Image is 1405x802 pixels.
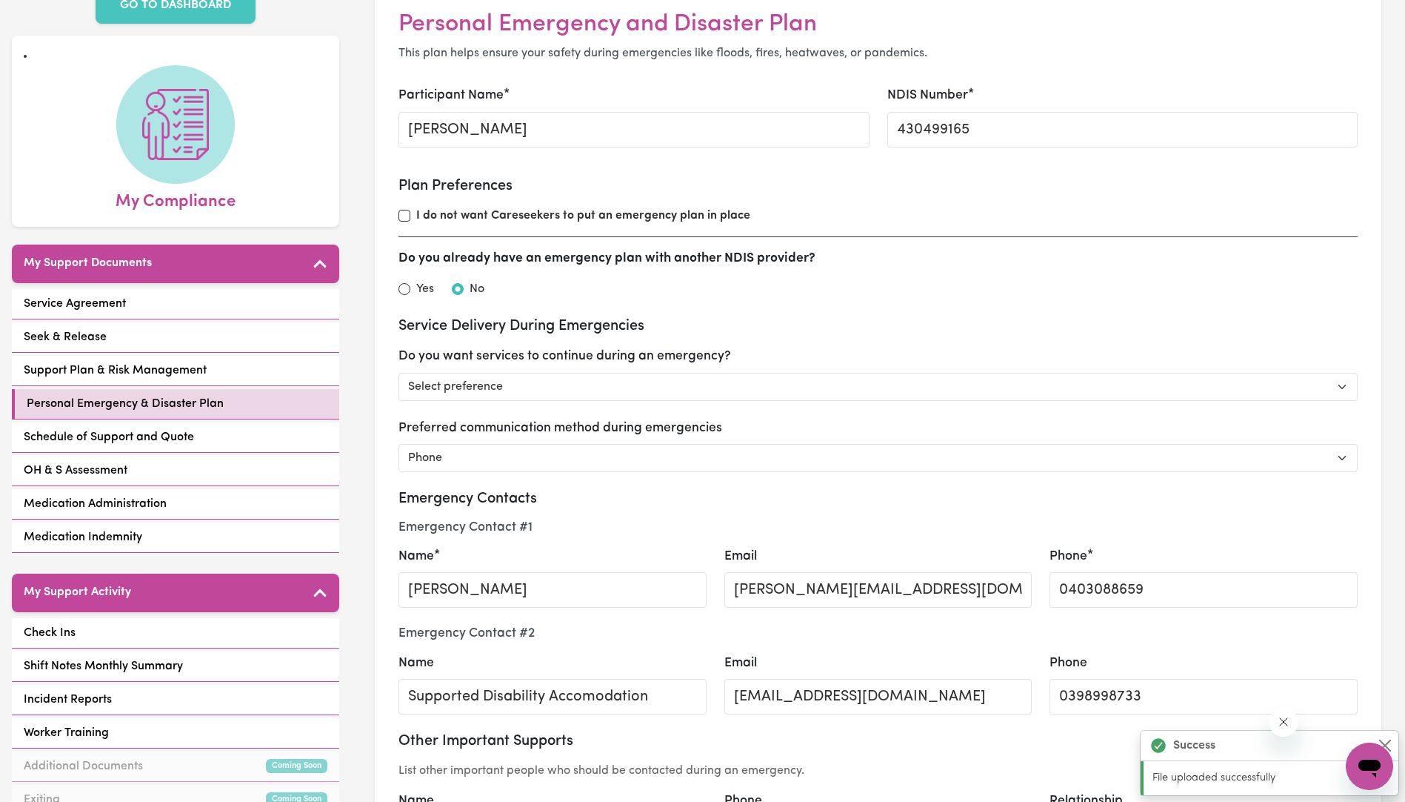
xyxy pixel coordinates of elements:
[1269,707,1298,737] iframe: Close message
[398,732,1358,750] h3: Other Important Supports
[24,495,167,513] span: Medication Administration
[12,245,339,283] button: My Support Documents
[1049,547,1087,566] label: Phone
[24,657,183,675] span: Shift Notes Monthly Summary
[12,523,339,553] a: Medication Indemnity
[24,256,152,271] h5: My Support Documents
[398,10,1358,39] h2: Personal Emergency and Disaster Plan
[12,752,339,782] a: Additional DocumentsComing Soon
[1173,737,1215,755] strong: Success
[398,347,731,366] label: Do you want services to continue during an emergency?
[24,758,143,775] span: Additional Documents
[398,249,815,268] label: Do you already have an emergency plan with another NDIS provider?
[12,489,339,520] a: Medication Administration
[24,65,327,215] a: My Compliance
[12,456,339,486] a: OH & S Assessment
[24,295,126,313] span: Service Agreement
[1376,737,1394,755] button: Close
[12,618,339,649] a: Check Ins
[398,520,1358,535] h4: Emergency Contact # 1
[12,652,339,682] a: Shift Notes Monthly Summary
[27,395,224,413] span: Personal Emergency & Disaster Plan
[398,490,1358,508] h3: Emergency Contacts
[24,462,127,480] span: OH & S Assessment
[416,210,750,222] strong: I do not want Careseekers to put an emergency plan in place
[9,10,90,22] span: Need any help?
[398,177,1358,195] h3: Plan Preferences
[724,547,757,566] label: Email
[266,759,327,773] small: Coming Soon
[398,44,1358,62] p: This plan helps ensure your safety during emergencies like floods, fires, heatwaves, or pandemics.
[24,586,131,600] h5: My Support Activity
[12,574,339,612] button: My Support Activity
[398,626,1358,641] h4: Emergency Contact # 2
[116,184,236,215] span: My Compliance
[398,419,722,438] label: Preferred communication method during emergencies
[12,718,339,749] a: Worker Training
[12,356,339,386] a: Support Plan & Risk Management
[416,280,434,298] label: Yes
[470,280,484,298] label: No
[1049,654,1087,673] label: Phone
[398,654,434,673] label: Name
[12,389,339,420] a: Personal Emergency & Disaster Plan
[24,428,194,446] span: Schedule of Support and Quote
[12,685,339,715] a: Incident Reports
[724,654,757,673] label: Email
[24,624,76,642] span: Check Ins
[24,691,112,709] span: Incident Reports
[887,86,968,105] label: NDIS Number
[24,724,109,742] span: Worker Training
[398,762,1358,780] p: List other important people who should be contacted during an emergency.
[1152,770,1389,786] p: File uploaded successfully
[12,322,339,353] a: Seek & Release
[24,362,207,380] span: Support Plan & Risk Management
[398,317,1358,335] h3: Service Delivery During Emergencies
[1346,743,1393,790] iframe: Button to launch messaging window
[24,328,107,346] span: Seek & Release
[12,422,339,453] a: Schedule of Support and Quote
[24,528,142,546] span: Medication Indemnity
[398,86,504,105] label: Participant Name
[398,547,434,566] label: Name
[12,289,339,319] a: Service Agreement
